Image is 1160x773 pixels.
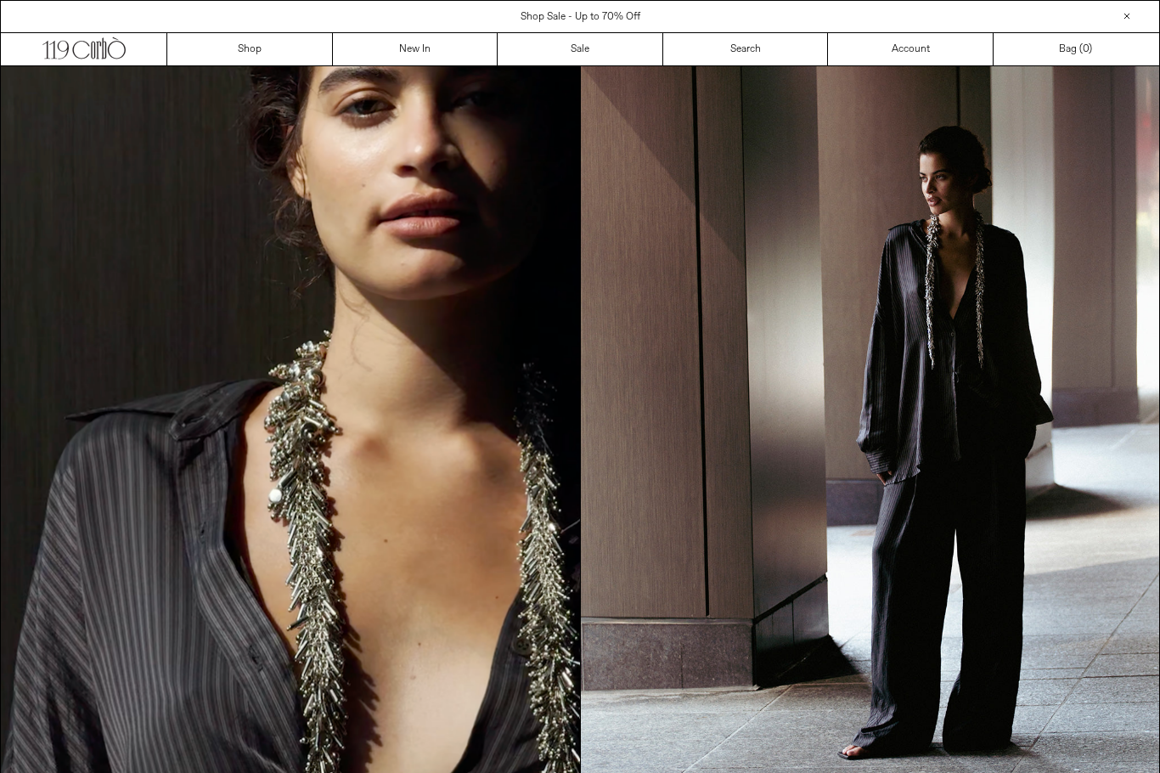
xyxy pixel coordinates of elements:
a: Search [663,33,829,65]
span: 0 [1083,42,1089,56]
a: Sale [498,33,663,65]
a: Shop [167,33,333,65]
a: Bag () [994,33,1159,65]
a: Account [828,33,994,65]
span: ) [1083,42,1092,57]
a: Shop Sale - Up to 70% Off [521,10,640,24]
a: New In [333,33,498,65]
